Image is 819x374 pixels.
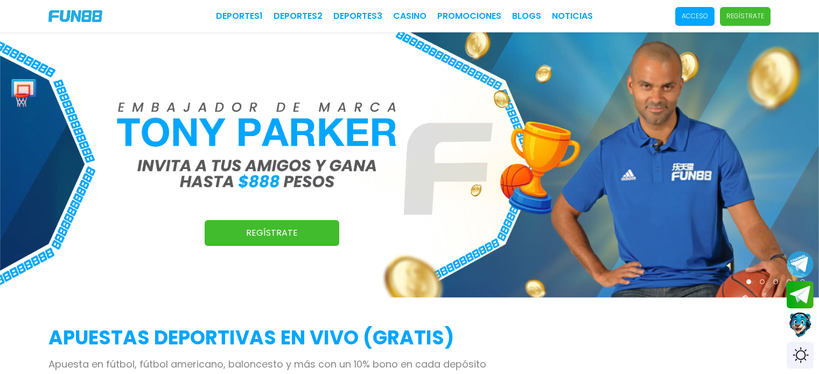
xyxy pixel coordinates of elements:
a: CASINO [393,10,426,23]
a: Promociones [437,10,501,23]
p: Regístrate [726,11,764,21]
div: Switch theme [787,342,814,369]
a: Deportes2 [274,10,323,23]
p: Acceso [682,11,708,21]
button: Join telegram [787,281,814,309]
h2: APUESTAS DEPORTIVAS EN VIVO (gratis) [48,323,771,352]
p: Apuesta en fútbol, fútbol americano, baloncesto y más con un 10% bono en cada depósito [48,357,771,371]
a: NOTICIAS [552,10,593,23]
a: Deportes3 [333,10,382,23]
a: Deportes1 [216,10,263,23]
a: Regístrate [205,220,339,246]
button: Contact customer service [787,311,814,339]
a: BLOGS [512,10,541,23]
button: Join telegram channel [787,250,814,278]
img: Company Logo [48,10,102,22]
